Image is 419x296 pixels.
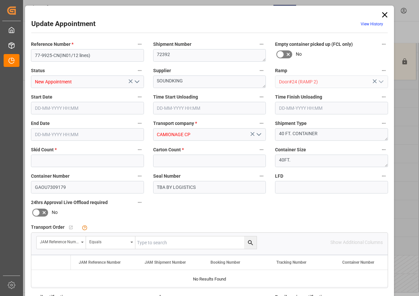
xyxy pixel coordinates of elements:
button: LFD [379,172,388,180]
button: 24hrs Approval Live Offload required [135,198,144,207]
span: Supplier [153,67,171,74]
button: Seal Number [257,172,266,180]
span: JAM Shipment Number [145,260,186,265]
span: Ramp [275,67,287,74]
button: Carton Count * [257,145,266,154]
input: Type to search/select [31,75,144,88]
button: Ramp [379,66,388,75]
textarea: 40 FT. CONTAINER [275,128,388,141]
textarea: 40FT. [275,155,388,167]
span: No [52,209,58,216]
input: DD-MM-YYYY HH:MM [153,102,266,114]
textarea: SOUNDKING [153,75,266,88]
button: Time Start Unloading [257,93,266,101]
button: Supplier [257,66,266,75]
span: Tracking Number [276,260,306,265]
span: Start Date [31,94,52,101]
span: Container Size [275,146,306,153]
span: Container Number [31,173,70,180]
input: Type to search/select [275,75,388,88]
span: Time Start Unloading [153,94,198,101]
span: End Date [31,120,50,127]
input: Type to search [135,236,257,249]
button: Transport company * [257,119,266,128]
button: Status [135,66,144,75]
button: Skid Count * [135,145,144,154]
span: JAM Reference Number [79,260,121,265]
div: Equals [89,237,128,245]
textarea: 72392 [153,49,266,62]
button: open menu [376,77,385,87]
button: Empty container picked up (FCL only) [379,40,388,48]
span: Shipment Type [275,120,307,127]
h2: Update Appointment [31,19,96,29]
span: Transport Order [31,224,65,231]
button: search button [244,236,257,249]
button: Shipment Number [257,40,266,48]
button: open menu [37,236,86,249]
button: open menu [86,236,135,249]
button: Reference Number * [135,40,144,48]
span: Empty container picked up (FCL only) [275,41,353,48]
div: JAM Reference Number [40,237,79,245]
input: DD-MM-YYYY HH:MM [31,102,144,114]
span: Reference Number [31,41,73,48]
span: Carton Count [153,146,184,153]
button: Time Finish Unloading [379,93,388,101]
button: Shipment Type [379,119,388,128]
button: Container Number [135,172,144,180]
button: End Date [135,119,144,128]
span: No [296,51,302,58]
span: Time Finish Unloading [275,94,322,101]
span: LFD [275,173,283,180]
button: Container Size [379,145,388,154]
span: Seal Number [153,173,181,180]
a: View History [361,22,383,26]
span: Status [31,67,45,74]
span: Container Number [342,260,374,265]
button: open menu [131,77,141,87]
input: DD-MM-YYYY HH:MM [31,128,144,141]
span: Skid Count [31,146,57,153]
button: Start Date [135,93,144,101]
span: Transport company [153,120,197,127]
input: DD-MM-YYYY HH:MM [275,102,388,114]
span: Shipment Number [153,41,191,48]
span: 24hrs Approval Live Offload required [31,199,108,206]
button: open menu [254,130,264,140]
span: Booking Number [210,260,240,265]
